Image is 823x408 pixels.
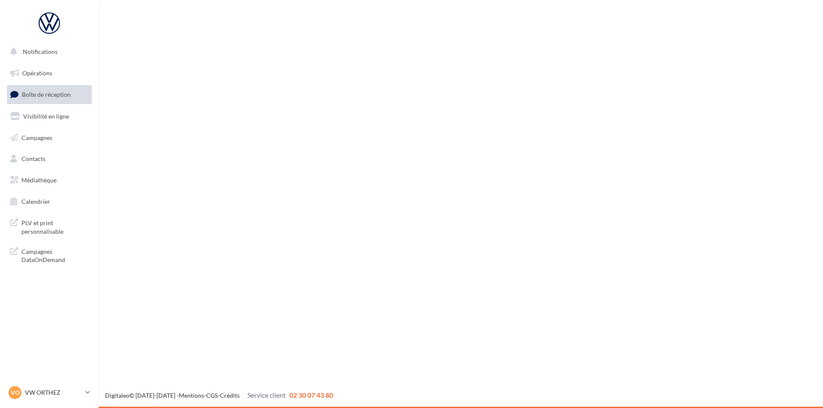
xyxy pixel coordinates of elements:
a: Contacts [5,150,93,168]
a: Crédits [220,392,240,399]
span: Calendrier [21,198,50,205]
span: Opérations [22,69,52,77]
a: Campagnes DataOnDemand [5,242,93,268]
span: Contacts [21,155,45,162]
span: Visibilité en ligne [23,113,69,120]
span: Notifications [23,48,57,55]
a: Campagnes [5,129,93,147]
a: Visibilité en ligne [5,107,93,125]
span: VO [11,388,20,397]
span: Médiathèque [21,176,57,184]
span: PLV et print personnalisable [21,217,88,235]
span: 02 30 07 43 80 [289,391,333,399]
a: PLV et print personnalisable [5,214,93,239]
a: Boîte de réception [5,85,93,104]
span: Campagnes [21,134,52,141]
span: Service client [247,391,286,399]
span: Campagnes DataOnDemand [21,246,88,264]
span: © [DATE]-[DATE] - - - [105,392,333,399]
a: Digitaleo [105,392,129,399]
button: Notifications [5,43,90,61]
a: Mentions [179,392,204,399]
p: VW ORTHEZ [25,388,82,397]
a: Calendrier [5,193,93,211]
a: CGS [206,392,218,399]
a: VO VW ORTHEZ [7,384,92,401]
span: Boîte de réception [22,91,71,98]
a: Médiathèque [5,171,93,189]
a: Opérations [5,64,93,82]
